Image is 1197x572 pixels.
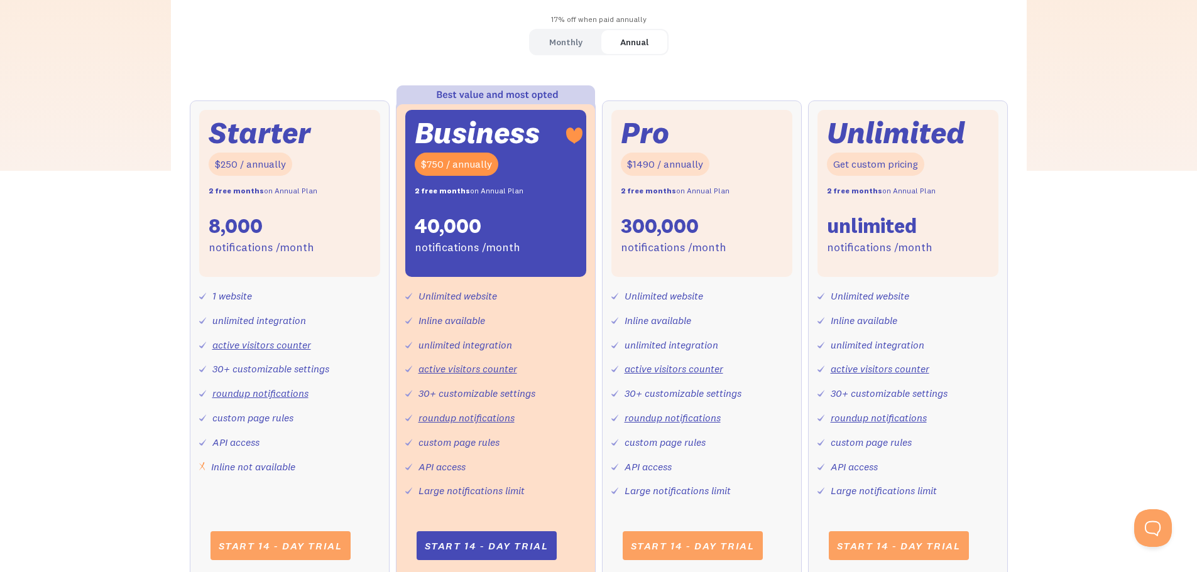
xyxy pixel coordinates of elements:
div: API access [418,458,466,476]
div: 40,000 [415,213,481,239]
a: Start 14 - day trial [210,531,351,560]
div: Unlimited website [418,287,497,305]
div: 1 website [212,287,252,305]
div: $750 / annually [415,153,498,176]
div: Large notifications limit [418,482,525,500]
a: active visitors counter [418,362,517,375]
strong: 2 free months [209,186,264,195]
a: roundup notifications [625,411,721,424]
div: Business [415,119,540,146]
strong: 2 free months [827,186,882,195]
a: Start 14 - day trial [829,531,969,560]
div: 30+ customizable settings [625,384,741,402]
a: roundup notifications [831,411,927,424]
div: $250 / annually [209,153,292,176]
div: on Annual Plan [209,182,317,200]
div: Inline available [418,311,485,330]
div: notifications /month [415,239,520,257]
div: Get custom pricing [827,153,924,176]
iframe: Toggle Customer Support [1134,509,1172,547]
div: on Annual Plan [621,182,730,200]
a: active visitors counter [212,338,311,351]
div: Unlimited website [831,287,909,305]
div: Monthly [549,33,582,51]
div: Large notifications limit [625,482,731,500]
div: notifications /month [209,239,314,257]
div: 30+ customizable settings [212,360,329,378]
div: Inline not available [211,458,295,476]
strong: 2 free months [415,186,470,195]
a: roundup notifications [212,387,309,399]
div: Inline available [625,311,691,330]
div: unlimited [827,213,917,239]
div: unlimited integration [831,336,924,354]
div: custom page rules [212,409,293,427]
div: custom page rules [418,433,500,451]
a: active visitors counter [831,362,929,375]
strong: 2 free months [621,186,676,195]
div: notifications /month [827,239,932,257]
div: Unlimited website [625,287,703,305]
div: Inline available [831,311,897,330]
div: on Annual Plan [827,182,936,200]
div: 300,000 [621,213,699,239]
div: 17% off when paid annually [171,11,1027,29]
a: Start 14 - day trial [623,531,763,560]
div: Annual [620,33,648,51]
div: custom page rules [625,433,706,451]
div: 30+ customizable settings [418,384,535,402]
div: API access [625,458,672,476]
div: Starter [209,119,310,146]
div: API access [831,458,878,476]
div: Large notifications limit [831,482,937,500]
div: on Annual Plan [415,182,523,200]
div: unlimited integration [418,336,512,354]
a: Start 14 - day trial [417,531,557,560]
a: active visitors counter [625,362,723,375]
a: roundup notifications [418,411,515,424]
div: Pro [621,119,669,146]
div: notifications /month [621,239,726,257]
div: 8,000 [209,213,263,239]
div: unlimited integration [625,336,718,354]
div: Unlimited [827,119,965,146]
div: custom page rules [831,433,912,451]
div: $1490 / annually [621,153,709,176]
div: API access [212,433,260,451]
div: unlimited integration [212,311,306,330]
div: 30+ customizable settings [831,384,948,402]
